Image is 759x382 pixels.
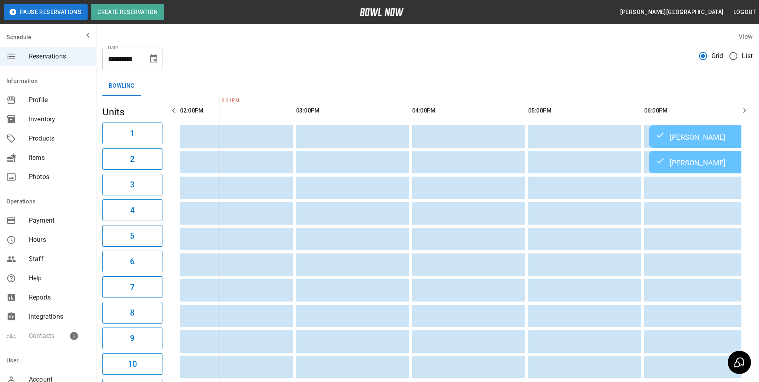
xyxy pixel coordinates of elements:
[4,4,88,20] button: Pause Reservations
[102,328,162,349] button: 9
[29,235,90,245] span: Hours
[29,254,90,264] span: Staff
[130,204,134,217] h6: 4
[130,255,134,268] h6: 6
[29,172,90,182] span: Photos
[29,216,90,225] span: Payment
[130,332,134,345] h6: 9
[360,8,404,16] img: logo
[102,251,162,272] button: 6
[102,174,162,195] button: 3
[146,51,162,67] button: Choose date, selected date is Sep 27, 2025
[730,5,759,20] button: Logout
[29,312,90,322] span: Integrations
[102,199,162,221] button: 4
[29,153,90,163] span: Items
[180,99,293,122] th: 02:00PM
[102,225,162,247] button: 5
[102,302,162,324] button: 8
[102,76,141,96] button: Bowling
[102,76,753,96] div: inventory tabs
[102,123,162,144] button: 1
[29,293,90,302] span: Reports
[130,229,134,242] h6: 5
[91,4,164,20] button: Create Reservation
[130,281,134,294] h6: 7
[739,33,753,40] label: View
[29,115,90,124] span: Inventory
[102,276,162,298] button: 7
[130,153,134,165] h6: 2
[130,127,134,140] h6: 1
[296,99,409,122] th: 03:00PM
[29,134,90,143] span: Products
[130,178,134,191] h6: 3
[220,97,222,105] span: 2:21PM
[102,148,162,170] button: 2
[617,5,727,20] button: [PERSON_NAME][GEOGRAPHIC_DATA]
[29,95,90,105] span: Profile
[128,358,137,370] h6: 10
[102,353,162,375] button: 10
[29,52,90,61] span: Reservations
[711,51,723,61] span: Grid
[742,51,753,61] span: List
[29,273,90,283] span: Help
[102,106,162,119] h5: Units
[130,306,134,319] h6: 8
